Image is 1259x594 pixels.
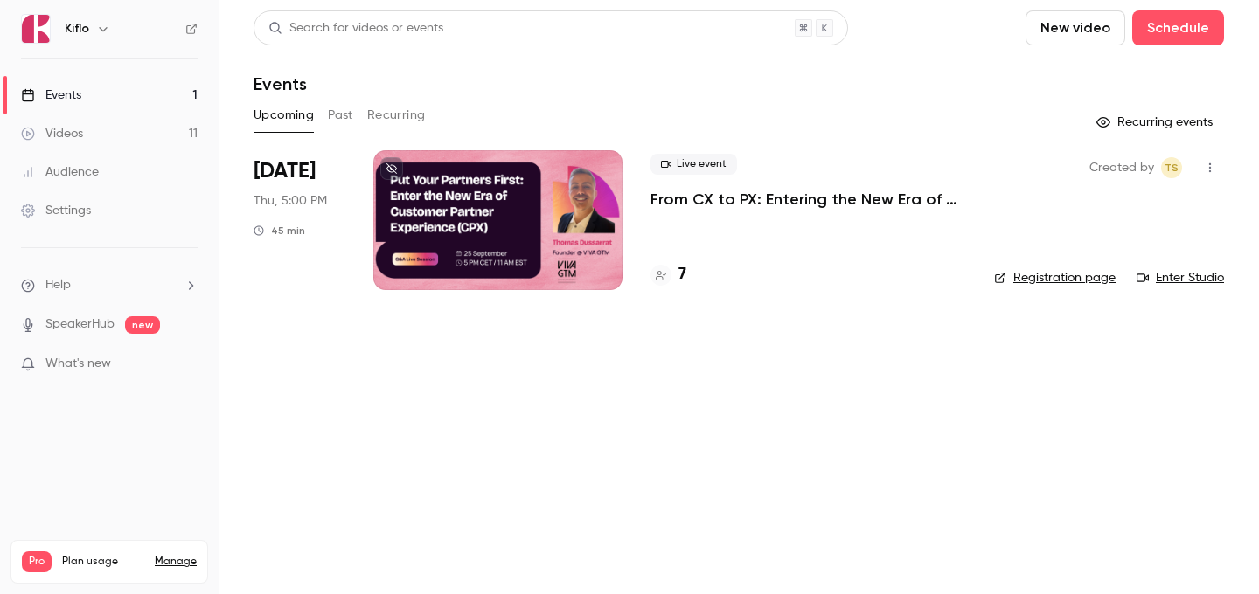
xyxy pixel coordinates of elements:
[45,355,111,373] span: What's new
[21,125,83,142] div: Videos
[1161,157,1182,178] span: Tomica Stojanovikj
[1089,157,1154,178] span: Created by
[21,86,81,104] div: Events
[21,276,198,294] li: help-dropdown-opener
[1026,10,1125,45] button: New video
[1165,157,1179,178] span: TS
[21,202,91,219] div: Settings
[650,189,966,210] a: From CX to PX: Entering the New Era of Partner Experience
[254,192,327,210] span: Thu, 5:00 PM
[22,551,52,572] span: Pro
[1089,108,1224,136] button: Recurring events
[650,263,686,287] a: 7
[45,315,115,334] a: SpeakerHub
[254,73,307,94] h1: Events
[177,356,198,372] iframe: Noticeable Trigger
[125,316,160,334] span: new
[65,20,89,38] h6: Kiflo
[367,101,426,129] button: Recurring
[254,101,314,129] button: Upcoming
[21,163,99,181] div: Audience
[1132,10,1224,45] button: Schedule
[328,101,353,129] button: Past
[155,555,197,569] a: Manage
[254,157,316,185] span: [DATE]
[254,150,345,290] div: Sep 25 Thu, 5:00 PM (Europe/Rome)
[45,276,71,294] span: Help
[678,263,686,287] h4: 7
[650,154,737,175] span: Live event
[1137,269,1224,287] a: Enter Studio
[268,19,443,38] div: Search for videos or events
[62,555,144,569] span: Plan usage
[254,224,305,238] div: 45 min
[22,15,50,43] img: Kiflo
[994,269,1116,287] a: Registration page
